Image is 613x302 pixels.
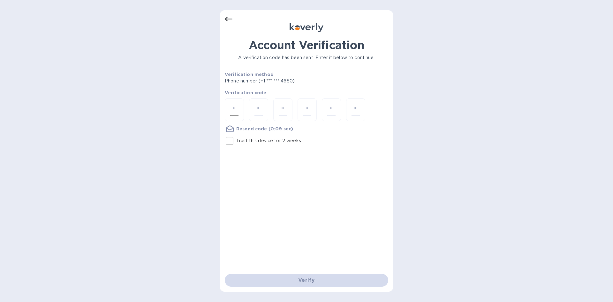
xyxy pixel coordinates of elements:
h1: Account Verification [225,38,388,52]
p: Phone number (+1 *** *** 4680) [225,78,344,84]
p: A verification code has been sent. Enter it below to continue. [225,54,388,61]
b: Verification method [225,72,274,77]
p: Trust this device for 2 weeks [236,137,301,144]
u: Resend code (0:09 sec) [236,126,293,131]
p: Verification code [225,89,388,96]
